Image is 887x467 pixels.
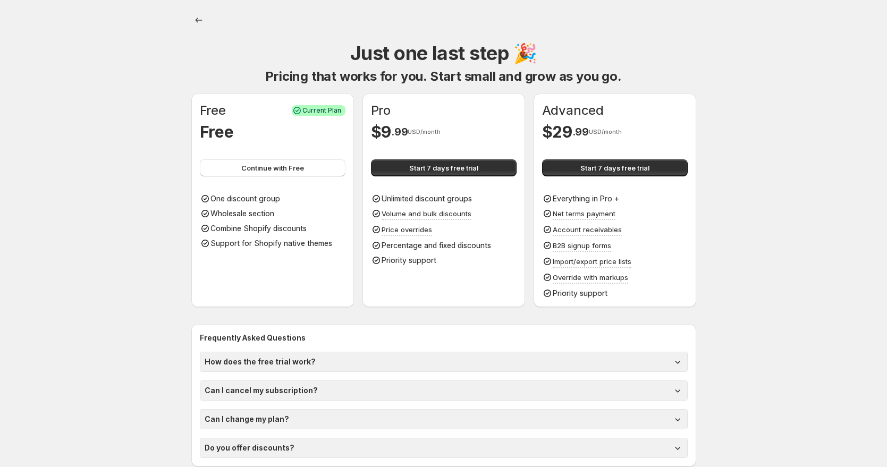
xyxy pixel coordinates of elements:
[371,102,391,119] h1: Pro
[302,106,341,115] span: Current Plan
[200,121,234,142] h1: Free
[210,223,307,234] p: Combine Shopify discounts
[542,159,688,176] button: Start 7 days free trial
[371,121,391,142] h1: $ 9
[205,356,316,367] h1: How does the free trial work?
[553,225,622,234] span: Account receivables
[553,241,611,250] span: B2B signup forms
[210,238,332,249] p: Support for Shopify native themes
[205,414,289,424] h1: Can I change my plan?
[391,125,408,138] span: . 99
[382,194,472,203] span: Unlimited discount groups
[553,257,631,266] span: Import/export price lists
[200,102,226,119] h1: Free
[210,193,280,204] p: One discount group
[553,209,615,218] span: Net terms payment
[572,125,589,138] span: . 99
[553,288,607,298] span: Priority support
[382,209,471,218] span: Volume and bulk discounts
[409,163,478,173] span: Start 7 days free trial
[205,443,294,453] h1: Do you offer discounts?
[200,159,345,176] button: Continue with Free
[542,102,604,119] h1: Advanced
[382,225,432,234] span: Price overrides
[241,163,304,173] span: Continue with Free
[210,208,274,219] p: Wholesale section
[408,129,441,135] span: USD/month
[382,256,436,265] span: Priority support
[382,241,491,250] span: Percentage and fixed discounts
[265,68,621,85] h1: Pricing that works for you. Start small and grow as you go.
[205,385,318,396] h1: Can I cancel my subscription?
[553,194,619,203] span: Everything in Pro +
[580,163,649,173] span: Start 7 days free trial
[553,273,628,282] span: Override with markups
[542,121,572,142] h1: $ 29
[200,333,688,343] h2: Frequently Asked Questions
[350,40,537,66] h1: Just one last step 🎉
[371,159,517,176] button: Start 7 days free trial
[589,129,622,135] span: USD/month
